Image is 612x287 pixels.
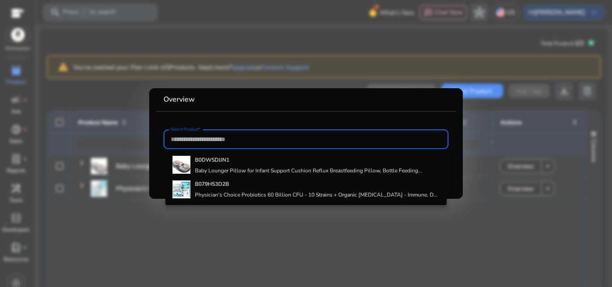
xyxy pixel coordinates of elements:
[195,156,229,163] b: B0DWSDJJN1
[172,180,190,198] img: 5108NyN++3L._AC_US40_.jpg
[171,126,201,133] mat-label: Select Product*
[164,94,195,104] b: Overview
[195,167,422,174] h4: Baby Lounger Pillow for Infant Support Cushion Reflux Breastfeeding Pillow, Bottle Feeding...
[195,191,438,198] h4: Physician's Choice Probiotics 60 Billion CFU - 10 Strains + Organic [MEDICAL_DATA] - Immune, D...
[172,156,190,174] img: 41eim7ZzzjL._AC_US100_.jpg
[195,180,229,188] b: B079H53D2B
